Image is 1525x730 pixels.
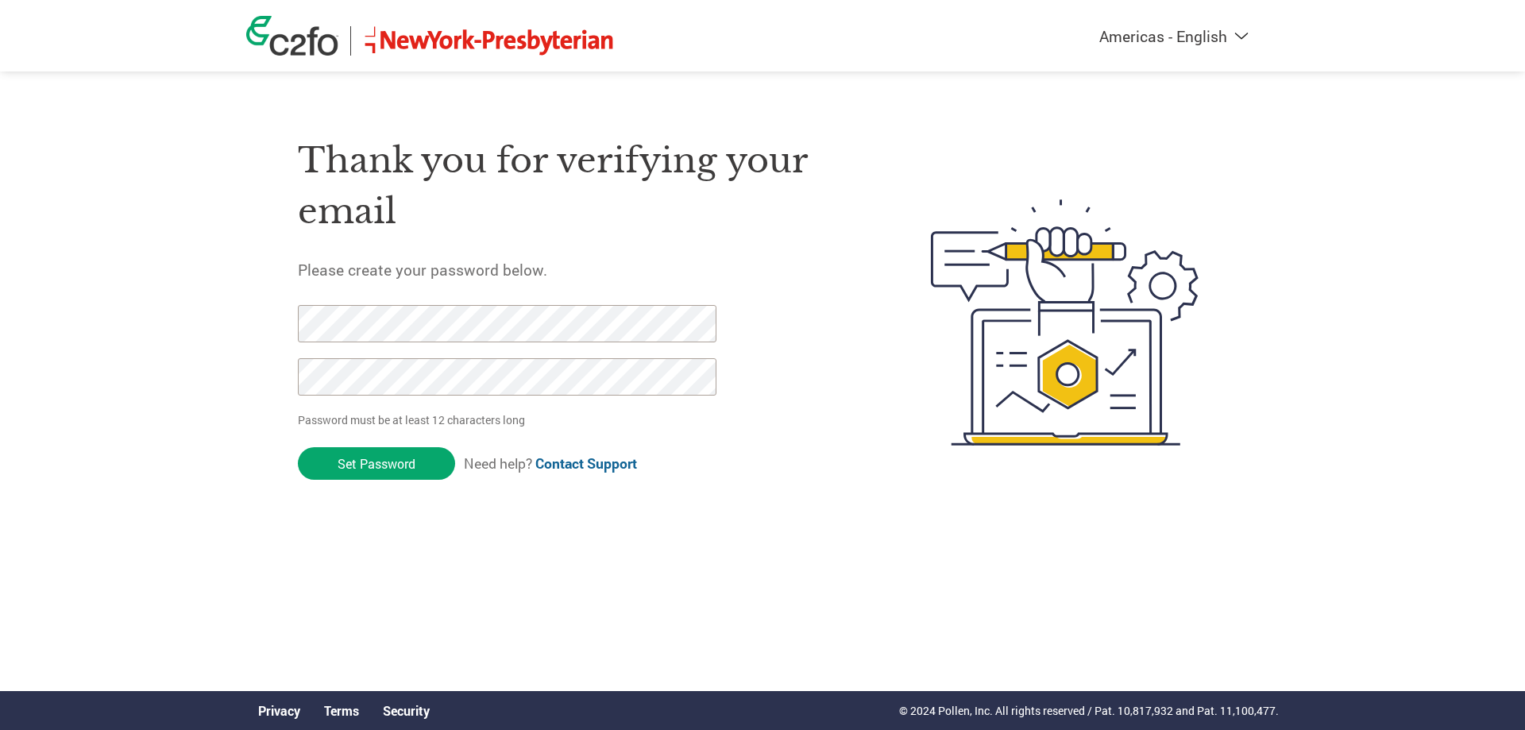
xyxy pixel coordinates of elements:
[464,454,637,473] span: Need help?
[298,260,855,280] h5: Please create your password below.
[383,702,430,719] a: Security
[902,112,1228,533] img: create-password
[298,135,855,238] h1: Thank you for verifying your email
[363,26,616,56] img: NewYork-Presbyterian
[246,16,338,56] img: c2fo logo
[324,702,359,719] a: Terms
[298,411,722,428] p: Password must be at least 12 characters long
[298,447,455,480] input: Set Password
[535,454,637,473] a: Contact Support
[899,702,1279,719] p: © 2024 Pollen, Inc. All rights reserved / Pat. 10,817,932 and Pat. 11,100,477.
[258,702,300,719] a: Privacy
